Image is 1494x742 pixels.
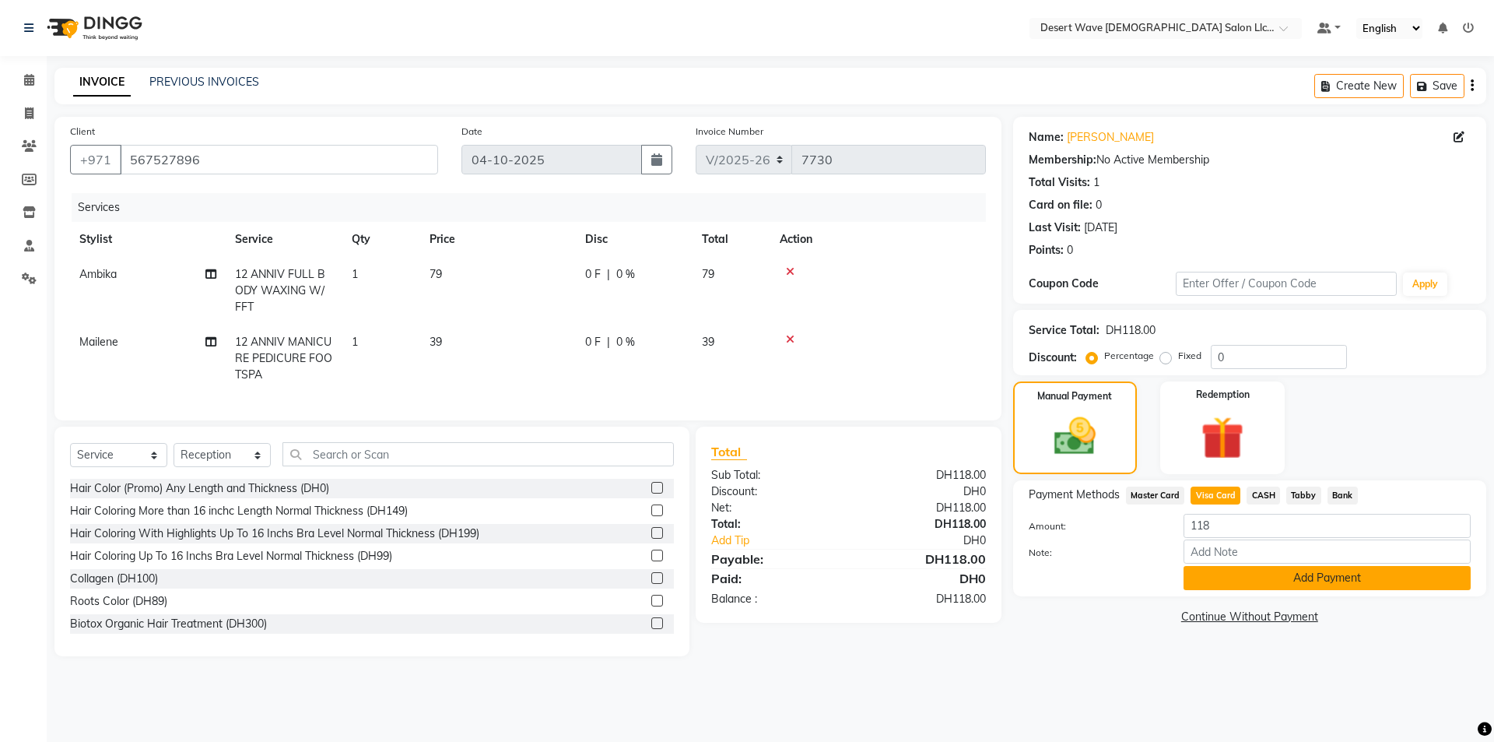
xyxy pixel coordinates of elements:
[1017,546,1172,560] label: Note:
[1029,220,1081,236] div: Last Visit:
[1096,197,1102,213] div: 0
[1067,129,1154,146] a: [PERSON_NAME]
[607,266,610,283] span: |
[1187,411,1257,465] img: _gift.svg
[700,467,848,484] div: Sub Total:
[70,480,329,497] div: Hair Color (Promo) Any Length and Thickness (DH0)
[873,533,997,549] div: DH0
[430,267,442,281] span: 79
[693,222,770,257] th: Total
[461,125,482,139] label: Date
[352,335,358,349] span: 1
[702,335,714,349] span: 39
[700,516,848,533] div: Total:
[1029,152,1096,168] div: Membership:
[70,571,158,587] div: Collagen (DH100)
[848,550,997,568] div: DH118.00
[1029,350,1077,366] div: Discount:
[1247,487,1280,505] span: CASH
[1184,566,1471,590] button: Add Payment
[430,335,442,349] span: 39
[1029,197,1092,213] div: Card on file:
[1196,388,1250,402] label: Redemption
[576,222,693,257] th: Disc
[1017,519,1172,533] label: Amount:
[848,516,997,533] div: DH118.00
[70,593,167,610] div: Roots Color (DH89)
[848,467,997,484] div: DH118.00
[700,569,848,588] div: Paid:
[1029,322,1099,339] div: Service Total:
[1093,174,1099,191] div: 1
[235,335,332,382] span: 12 ANNIV MANICURE PEDICURE FOOTSPA
[73,69,131,97] a: INVOICE
[1106,322,1156,339] div: DH118.00
[70,548,392,564] div: Hair Coloring Up To 16 Inchs Bra Level Normal Thickness (DH99)
[585,266,601,283] span: 0 F
[1041,413,1109,460] img: _cash.svg
[149,75,259,89] a: PREVIOUS INVOICES
[696,125,763,139] label: Invoice Number
[616,266,635,283] span: 0 %
[616,334,635,350] span: 0 %
[1403,273,1447,296] button: Apply
[70,526,479,542] div: Hair Coloring With Highlights Up To 16 Inchs Bra Level Normal Thickness (DH199)
[79,267,117,281] span: Ambika
[282,442,674,466] input: Search or Scan
[70,145,121,174] button: +971
[700,484,848,500] div: Discount:
[70,503,408,519] div: Hair Coloring More than 16 inchc Length Normal Thickness (DH149)
[1184,540,1471,564] input: Add Note
[1029,129,1064,146] div: Name:
[848,484,997,500] div: DH0
[1037,389,1112,403] label: Manual Payment
[1410,74,1464,98] button: Save
[700,591,848,607] div: Balance :
[226,222,342,257] th: Service
[1029,152,1471,168] div: No Active Membership
[848,569,997,588] div: DH0
[1191,487,1240,505] span: Visa Card
[120,145,438,174] input: Search by Name/Mobile/Email/Code
[770,222,986,257] th: Action
[79,335,118,349] span: Mailene
[700,533,873,549] a: Add Tip
[1084,220,1117,236] div: [DATE]
[1327,487,1358,505] span: Bank
[700,500,848,516] div: Net:
[585,334,601,350] span: 0 F
[1314,74,1404,98] button: Create New
[352,267,358,281] span: 1
[1178,349,1201,363] label: Fixed
[420,222,576,257] th: Price
[700,550,848,568] div: Payable:
[1176,272,1397,296] input: Enter Offer / Coupon Code
[72,193,998,222] div: Services
[70,222,226,257] th: Stylist
[342,222,420,257] th: Qty
[1029,242,1064,258] div: Points:
[1067,242,1073,258] div: 0
[70,125,95,139] label: Client
[1029,174,1090,191] div: Total Visits:
[848,591,997,607] div: DH118.00
[848,500,997,516] div: DH118.00
[711,444,747,460] span: Total
[1016,609,1483,625] a: Continue Without Payment
[1029,487,1120,503] span: Payment Methods
[607,334,610,350] span: |
[1029,276,1176,292] div: Coupon Code
[1104,349,1154,363] label: Percentage
[1286,487,1321,505] span: Tabby
[1126,487,1185,505] span: Master Card
[1184,514,1471,538] input: Amount
[40,6,146,50] img: logo
[702,267,714,281] span: 79
[70,616,267,632] div: Biotox Organic Hair Treatment (DH300)
[235,267,325,314] span: 12 ANNIV FULL BODY WAXING W/ FFT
